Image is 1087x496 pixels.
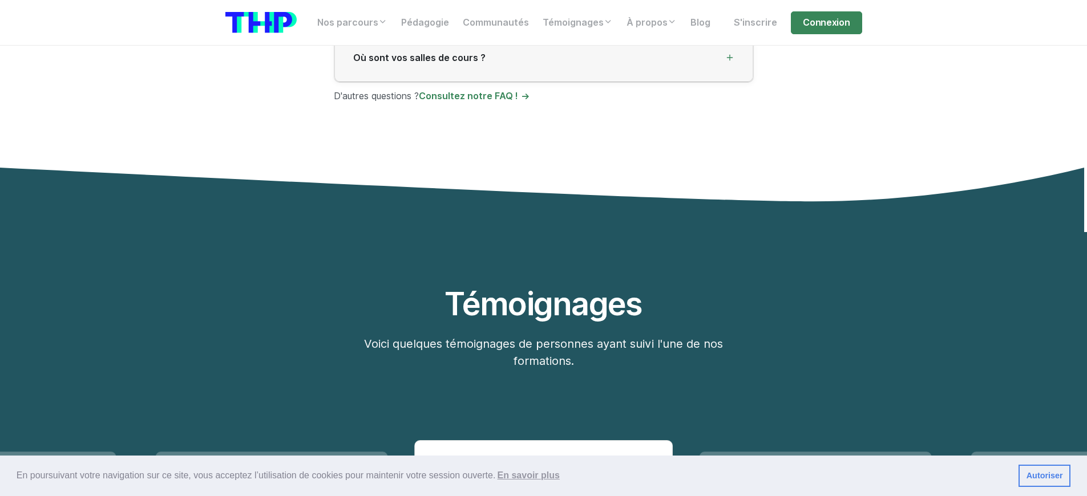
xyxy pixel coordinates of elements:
[791,11,862,34] a: Connexion
[536,11,620,34] a: Témoignages
[684,11,717,34] a: Blog
[1019,465,1070,487] a: dismiss cookie message
[394,11,456,34] a: Pédagogie
[375,286,713,322] h2: Témoignages
[310,11,394,34] a: Nos parcours
[334,335,754,369] p: Voici quelques témoignages de personnes ayant suivi l'une de nos formations.
[353,52,486,63] span: Où sont vos salles de cours ?
[419,91,530,101] a: Consultez notre FAQ !
[456,11,536,34] a: Communautés
[17,467,1009,484] span: En poursuivant votre navigation sur ce site, vous acceptez l’utilisation de cookies pour mainteni...
[334,90,754,103] p: D'autres questions ?
[727,11,784,34] a: S'inscrire
[620,11,684,34] a: À propos
[495,467,561,484] a: learn more about cookies
[225,12,297,33] img: logo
